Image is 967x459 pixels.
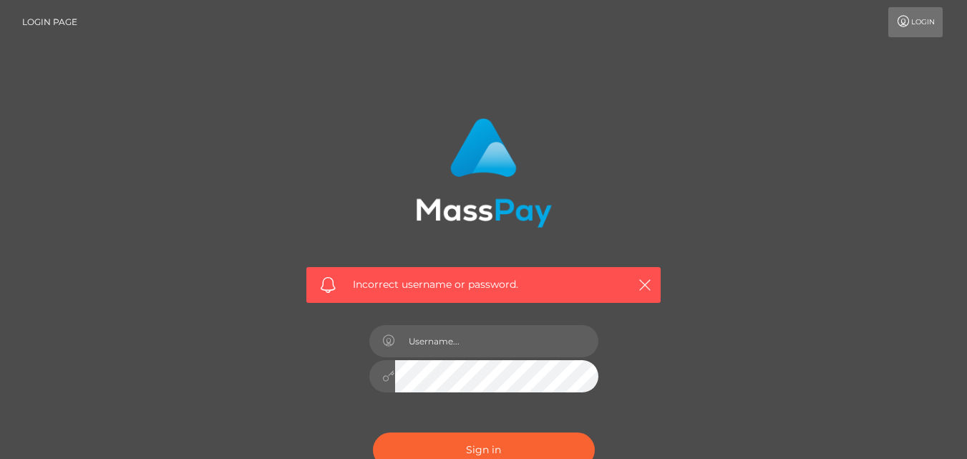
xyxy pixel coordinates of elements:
img: MassPay Login [416,118,552,228]
span: Incorrect username or password. [353,277,614,292]
a: Login Page [22,7,77,37]
a: Login [888,7,943,37]
input: Username... [395,325,598,357]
